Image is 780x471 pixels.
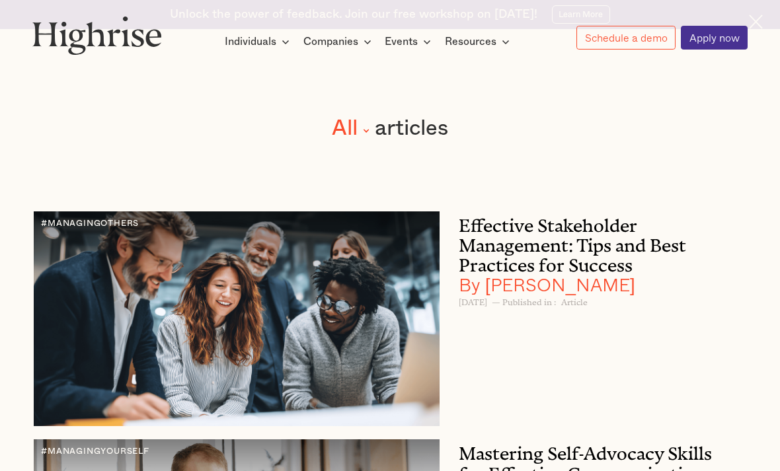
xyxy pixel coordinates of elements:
a: Team leader communicating and building relationships through stakeholder management#MANAGINGOTHER... [34,211,746,426]
h6: [DATE] [459,295,487,305]
form: filter [332,116,448,141]
div: Resources [445,34,496,50]
h6: — Published in : [492,295,556,305]
a: Schedule a demo [576,26,676,50]
span: By [PERSON_NAME] [459,270,635,299]
div: #MANAGINGYOURSELF [41,447,149,456]
h6: Article [561,295,588,305]
div: Events [385,34,418,50]
div: Events [385,34,435,50]
div: Individuals [225,34,276,50]
div: Individuals [225,34,293,50]
div: Companies [303,34,358,50]
div: #MANAGINGOTHERS [41,219,139,228]
img: Highrise logo [32,16,161,55]
h3: Effective Stakeholder Management: Tips and Best Practices for Success [459,211,717,295]
div: Companies [303,34,375,50]
div: Resources [445,34,514,50]
a: Apply now [681,26,748,50]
